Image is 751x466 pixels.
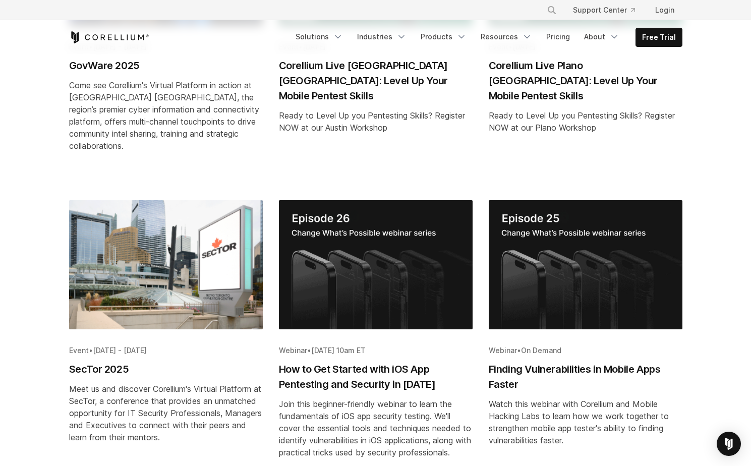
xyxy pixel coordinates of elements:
img: Finding Vulnerabilities in Mobile Apps Faster [489,200,682,329]
div: • [69,345,263,356]
h2: How to Get Started with iOS App Pentesting and Security in [DATE] [279,362,473,392]
a: Resources [475,28,538,46]
div: Meet us and discover Corellium's Virtual Platform at SecTor, a conference that provides an unmatc... [69,383,263,443]
div: Join this beginner-friendly webinar to learn the fundamentals of iOS app security testing. We'll ... [279,398,473,458]
h2: GovWare 2025 [69,58,263,73]
span: [DATE] - [DATE] [93,346,147,355]
span: Webinar [279,346,307,355]
a: About [578,28,625,46]
div: Navigation Menu [535,1,682,19]
a: Login [647,1,682,19]
span: Event [69,346,89,355]
a: Corellium Home [69,31,149,43]
div: Open Intercom Messenger [717,432,741,456]
span: Webinar [489,346,517,355]
img: SecTor 2025 [69,200,263,329]
a: Pricing [540,28,576,46]
a: Products [415,28,473,46]
div: Ready to Level Up you Pentesting Skills? Register NOW at our Austin Workshop [279,109,473,134]
a: Industries [351,28,413,46]
img: How to Get Started with iOS App Pentesting and Security in 2025 [279,200,473,329]
div: Come see Corellium's Virtual Platform in action at [GEOGRAPHIC_DATA] [GEOGRAPHIC_DATA], the regio... [69,79,263,152]
div: • [279,345,473,356]
a: Free Trial [636,28,682,46]
div: • [489,345,682,356]
button: Search [543,1,561,19]
h2: SecTor 2025 [69,362,263,377]
span: On Demand [521,346,561,355]
h2: Corellium Live Plano [GEOGRAPHIC_DATA]: Level Up Your Mobile Pentest Skills [489,58,682,103]
div: Navigation Menu [290,28,682,47]
h2: Finding Vulnerabilities in Mobile Apps Faster [489,362,682,392]
div: Watch this webinar with Corellium and Mobile Hacking Labs to learn how we work together to streng... [489,398,682,446]
a: Solutions [290,28,349,46]
div: Ready to Level Up you Pentesting Skills? Register NOW at our Plano Workshop [489,109,682,134]
span: [DATE] 10am ET [311,346,366,355]
h2: Corellium Live [GEOGRAPHIC_DATA] [GEOGRAPHIC_DATA]: Level Up Your Mobile Pentest Skills [279,58,473,103]
a: Support Center [565,1,643,19]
